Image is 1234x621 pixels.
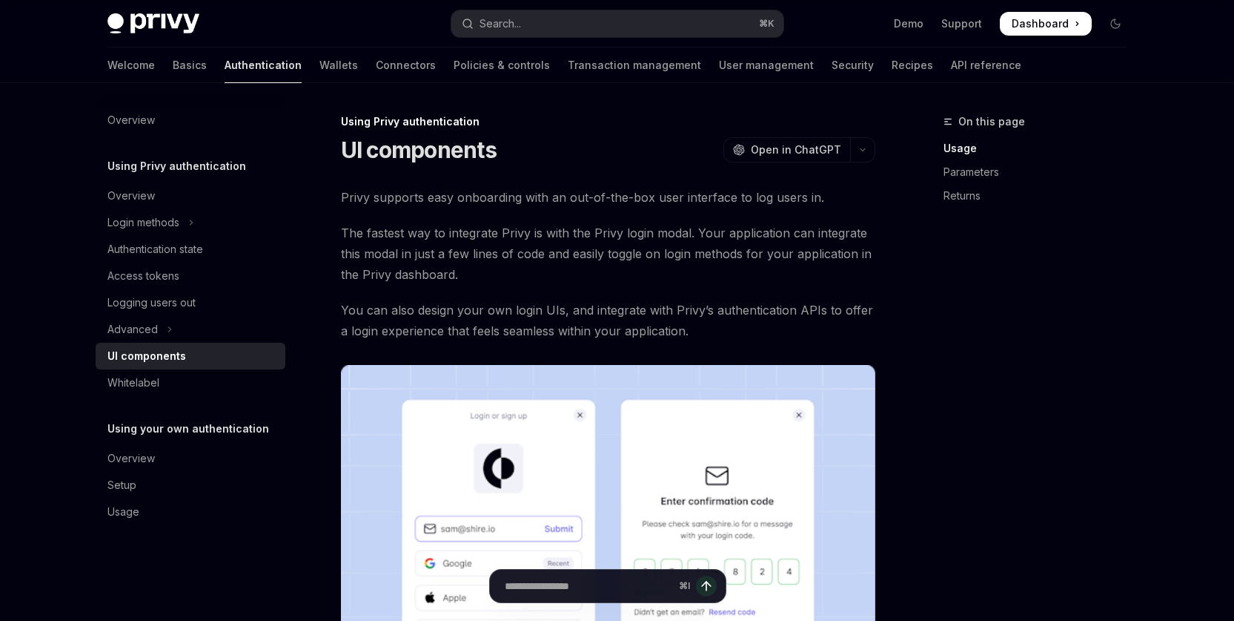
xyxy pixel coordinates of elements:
button: Open in ChatGPT [723,137,850,162]
div: Authentication state [107,240,203,258]
a: Authentication [225,47,302,83]
div: Usage [107,503,139,521]
a: Welcome [107,47,155,83]
div: Overview [107,187,155,205]
button: Toggle dark mode [1104,12,1127,36]
a: UI components [96,343,285,369]
div: Overview [107,111,155,129]
input: Ask a question... [505,570,673,602]
div: Login methods [107,214,179,231]
span: ⌘ K [759,18,774,30]
a: Wallets [319,47,358,83]
div: Setup [107,476,136,494]
a: Authentication state [96,236,285,263]
a: Dashboard [1000,12,1092,36]
span: Privy supports easy onboarding with an out-of-the-box user interface to log users in. [341,187,875,208]
a: Overview [96,107,285,134]
h1: UI components [341,137,497,163]
a: Security [832,47,874,83]
a: Support [941,16,982,31]
a: Logging users out [96,289,285,316]
a: Demo [894,16,923,31]
a: Usage [96,499,285,525]
a: Access tokens [96,263,285,289]
span: Open in ChatGPT [751,142,841,157]
span: You can also design your own login UIs, and integrate with Privy’s authentication APIs to offer a... [341,300,875,341]
div: Search... [480,15,521,33]
a: Overview [96,445,285,472]
a: Overview [96,183,285,209]
a: Parameters [943,160,1139,184]
span: Dashboard [1012,16,1069,31]
span: The fastest way to integrate Privy is with the Privy login modal. Your application can integrate ... [341,223,875,285]
span: On this page [958,113,1025,131]
div: UI components [107,347,186,365]
div: Logging users out [107,294,196,312]
div: Whitelabel [107,374,159,392]
a: Returns [943,184,1139,208]
a: User management [719,47,814,83]
h5: Using Privy authentication [107,157,246,175]
a: Policies & controls [454,47,550,83]
button: Send message [696,576,717,597]
h5: Using your own authentication [107,420,269,438]
a: Usage [943,137,1139,160]
a: Connectors [376,47,436,83]
a: Transaction management [568,47,701,83]
a: Recipes [892,47,933,83]
button: Toggle Login methods section [96,209,285,236]
div: Advanced [107,321,158,338]
a: Setup [96,472,285,499]
div: Using Privy authentication [341,114,875,129]
button: Toggle Advanced section [96,316,285,343]
a: Whitelabel [96,369,285,396]
a: API reference [951,47,1021,83]
div: Overview [107,450,155,467]
button: Open search [451,10,783,37]
div: Access tokens [107,267,179,285]
a: Basics [173,47,207,83]
img: dark logo [107,13,199,34]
